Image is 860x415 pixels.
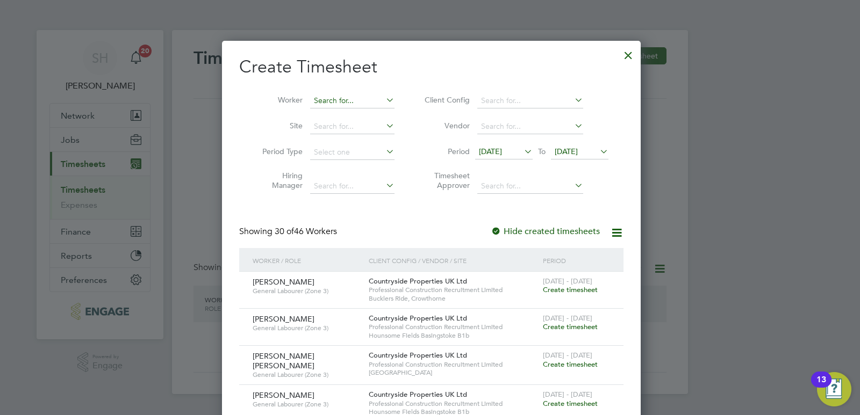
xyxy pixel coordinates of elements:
[421,147,470,156] label: Period
[816,380,826,394] div: 13
[366,248,540,273] div: Client Config / Vendor / Site
[254,147,303,156] label: Period Type
[543,360,598,369] span: Create timesheet
[477,119,583,134] input: Search for...
[254,95,303,105] label: Worker
[369,360,537,369] span: Professional Construction Recruitment Limited
[253,390,314,400] span: [PERSON_NAME]
[543,390,592,399] span: [DATE] - [DATE]
[369,286,537,294] span: Professional Construction Recruitment Limited
[543,314,592,323] span: [DATE] - [DATE]
[543,351,592,360] span: [DATE] - [DATE]
[239,226,339,237] div: Showing
[253,314,314,324] span: [PERSON_NAME]
[421,95,470,105] label: Client Config
[540,248,613,273] div: Period
[421,121,470,130] label: Vendor
[275,226,337,237] span: 46 Workers
[477,93,583,108] input: Search for...
[543,285,598,294] span: Create timesheet
[310,119,395,134] input: Search for...
[254,121,303,130] label: Site
[369,351,467,360] span: Countryside Properties UK Ltd
[477,179,583,194] input: Search for...
[369,314,467,323] span: Countryside Properties UK Ltd
[369,390,467,399] span: Countryside Properties UK Ltd
[555,147,578,156] span: [DATE]
[421,171,470,190] label: Timesheet Approver
[310,145,395,160] input: Select one
[543,322,598,331] span: Create timesheet
[250,248,366,273] div: Worker / Role
[543,399,598,408] span: Create timesheet
[275,226,294,237] span: 30 of
[253,351,314,370] span: [PERSON_NAME] [PERSON_NAME]
[253,287,361,295] span: General Labourer (Zone 3)
[535,144,549,158] span: To
[254,171,303,190] label: Hiring Manager
[369,368,537,377] span: [GEOGRAPHIC_DATA]
[253,324,361,332] span: General Labourer (Zone 3)
[369,331,537,340] span: Hounsome Fields Basingstoke B1b
[543,276,592,286] span: [DATE] - [DATE]
[253,277,314,287] span: [PERSON_NAME]
[310,179,395,194] input: Search for...
[253,370,361,379] span: General Labourer (Zone 3)
[491,226,600,237] label: Hide created timesheets
[369,294,537,303] span: Bucklers Ride, Crowthorne
[817,372,851,406] button: Open Resource Center, 13 new notifications
[479,147,502,156] span: [DATE]
[239,56,623,78] h2: Create Timesheet
[253,400,361,409] span: General Labourer (Zone 3)
[310,93,395,108] input: Search for...
[369,323,537,331] span: Professional Construction Recruitment Limited
[369,399,537,408] span: Professional Construction Recruitment Limited
[369,276,467,286] span: Countryside Properties UK Ltd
